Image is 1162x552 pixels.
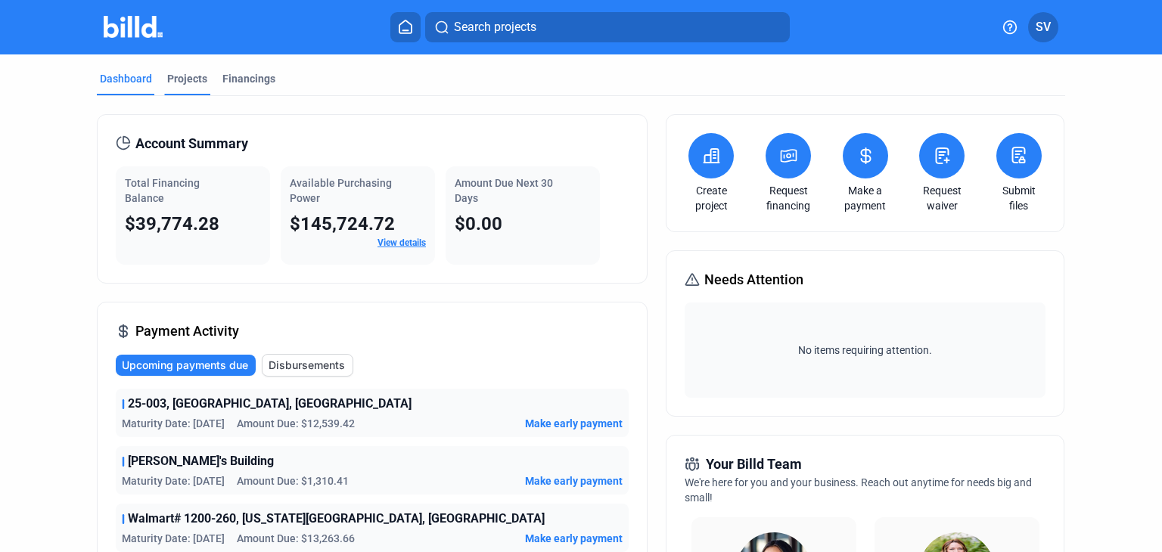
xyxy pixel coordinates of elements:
button: Make early payment [525,531,623,546]
span: Upcoming payments due [122,358,248,373]
span: $0.00 [455,213,502,234]
button: Make early payment [525,416,623,431]
span: 25-003, [GEOGRAPHIC_DATA], [GEOGRAPHIC_DATA] [128,395,412,413]
span: SV [1036,18,1051,36]
span: Amount Due: $12,539.42 [237,416,355,431]
span: Maturity Date: [DATE] [122,531,225,546]
span: Account Summary [135,133,248,154]
span: Amount Due Next 30 Days [455,177,553,204]
a: Submit files [993,183,1045,213]
button: Make early payment [525,473,623,488]
img: Billd Company Logo [104,16,163,38]
a: View details [377,237,426,248]
span: Walmart# 1200-260, [US_STATE][GEOGRAPHIC_DATA], [GEOGRAPHIC_DATA] [128,510,545,528]
span: No items requiring attention. [691,343,1039,358]
a: Make a payment [839,183,892,213]
div: Dashboard [100,71,152,86]
span: Maturity Date: [DATE] [122,416,225,431]
button: SV [1028,12,1058,42]
div: Projects [167,71,207,86]
span: Total Financing Balance [125,177,200,204]
span: Amount Due: $13,263.66 [237,531,355,546]
button: Disbursements [262,354,353,377]
span: Disbursements [269,358,345,373]
span: Search projects [454,18,536,36]
a: Create project [685,183,738,213]
button: Search projects [425,12,790,42]
span: $145,724.72 [290,213,395,234]
a: Request waiver [915,183,968,213]
a: Request financing [762,183,815,213]
span: Maturity Date: [DATE] [122,473,225,488]
button: Upcoming payments due [116,355,256,376]
span: Needs Attention [704,269,803,290]
span: We're here for you and your business. Reach out anytime for needs big and small! [685,476,1032,504]
div: Financings [222,71,275,86]
span: Amount Due: $1,310.41 [237,473,349,488]
span: Available Purchasing Power [290,177,392,204]
span: Your Billd Team [706,454,802,475]
span: Payment Activity [135,321,239,342]
span: $39,774.28 [125,213,219,234]
span: [PERSON_NAME]'s Building [128,452,274,470]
